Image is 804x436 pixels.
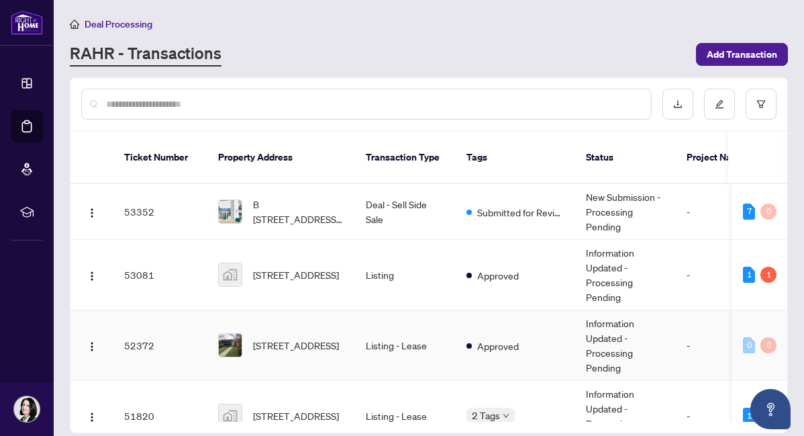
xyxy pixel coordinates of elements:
span: download [673,99,683,109]
button: Add Transaction [696,43,788,66]
td: 53081 [113,240,207,310]
div: 1 [760,267,776,283]
td: 53352 [113,184,207,240]
span: Add Transaction [707,44,777,65]
span: edit [715,99,724,109]
td: Deal - Sell Side Sale [355,184,456,240]
div: 7 [743,204,755,220]
td: 52372 [113,310,207,381]
th: Transaction Type [355,132,456,184]
span: [STREET_ADDRESS] [253,408,339,423]
span: Deal Processing [85,18,152,30]
th: Tags [456,132,575,184]
td: Information Updated - Processing Pending [575,240,676,310]
button: filter [746,89,776,120]
div: 0 [743,337,755,353]
span: 2 Tags [472,408,500,423]
img: logo [11,10,43,35]
img: Logo [87,412,97,423]
td: - [676,310,756,381]
button: download [662,89,693,120]
button: Logo [81,405,103,427]
img: Logo [87,208,97,218]
span: home [70,19,79,29]
td: Listing - Lease [355,310,456,381]
button: Logo [81,335,103,356]
span: [STREET_ADDRESS] [253,338,339,353]
th: Status [575,132,676,184]
td: - [676,184,756,240]
img: Profile Icon [14,396,40,422]
div: 0 [760,204,776,220]
img: thumbnail-img [219,263,242,286]
img: Logo [87,341,97,352]
span: Approved [477,339,519,353]
span: down [503,412,509,419]
span: B [STREET_ADDRESS][PERSON_NAME] [253,197,344,226]
span: Approved [477,268,519,283]
th: Ticket Number [113,132,207,184]
td: Listing [355,240,456,310]
img: thumbnail-img [219,200,242,223]
th: Project Name [676,132,756,184]
button: Logo [81,264,103,286]
button: Open asap [750,389,791,429]
div: 1 [743,267,755,283]
span: [STREET_ADDRESS] [253,267,339,282]
td: Information Updated - Processing Pending [575,310,676,381]
a: RAHR - Transactions [70,42,221,67]
img: thumbnail-img [219,334,242,357]
div: 0 [760,337,776,353]
th: Property Address [207,132,355,184]
img: thumbnail-img [219,404,242,427]
div: 1 [743,408,755,424]
img: Logo [87,271,97,281]
span: filter [756,99,766,109]
td: - [676,240,756,310]
td: New Submission - Processing Pending [575,184,676,240]
span: Submitted for Review [477,205,564,220]
button: edit [704,89,735,120]
button: Logo [81,201,103,222]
